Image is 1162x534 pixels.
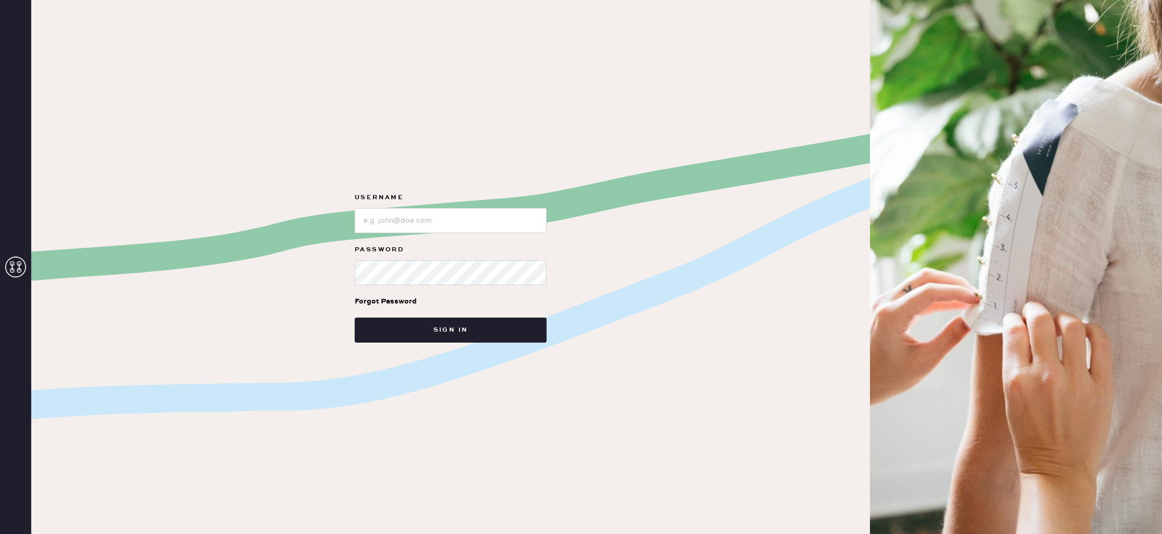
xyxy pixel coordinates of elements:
[355,208,547,233] input: e.g. john@doe.com
[355,296,417,307] div: Forgot Password
[355,285,417,318] a: Forgot Password
[355,318,547,343] button: Sign in
[355,244,547,256] label: Password
[355,191,547,204] label: Username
